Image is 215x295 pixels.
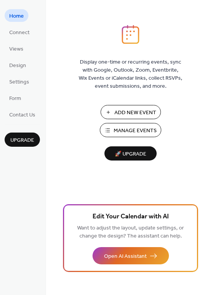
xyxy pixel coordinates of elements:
[9,12,24,20] span: Home
[5,92,26,104] a: Form
[79,58,182,90] span: Display one-time or recurring events, sync with Google, Outlook, Zoom, Eventbrite, Wix Events or ...
[101,105,161,119] button: Add New Event
[5,42,28,55] a: Views
[122,25,139,44] img: logo_icon.svg
[109,149,152,159] span: 🚀 Upgrade
[9,95,21,103] span: Form
[104,252,147,261] span: Open AI Assistant
[5,26,34,38] a: Connect
[114,127,157,135] span: Manage Events
[93,211,169,222] span: Edit Your Calendar with AI
[5,75,34,88] a: Settings
[100,123,161,137] button: Manage Events
[104,146,157,161] button: 🚀 Upgrade
[5,133,40,147] button: Upgrade
[114,109,156,117] span: Add New Event
[5,59,31,71] a: Design
[77,223,184,241] span: Want to adjust the layout, update settings, or change the design? The assistant can help.
[93,247,169,264] button: Open AI Assistant
[9,45,23,53] span: Views
[9,62,26,70] span: Design
[10,136,34,144] span: Upgrade
[5,9,28,22] a: Home
[5,108,40,121] a: Contact Us
[9,29,30,37] span: Connect
[9,111,35,119] span: Contact Us
[9,78,29,86] span: Settings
